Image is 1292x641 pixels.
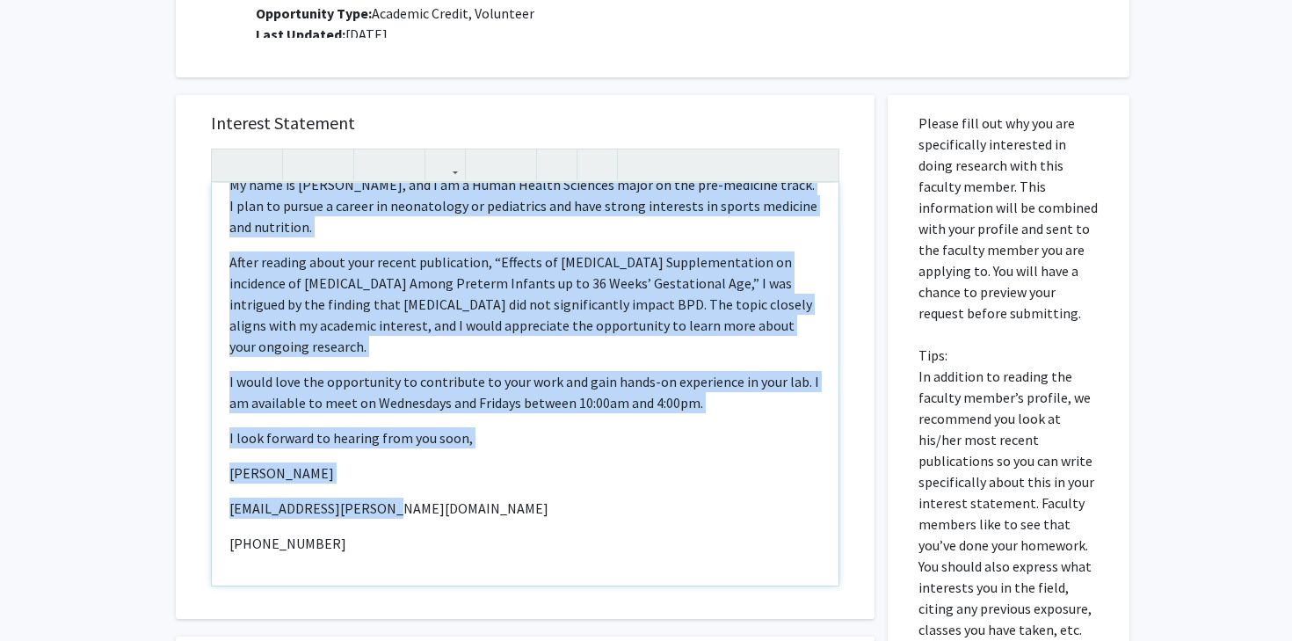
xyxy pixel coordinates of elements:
button: Subscript [389,149,420,180]
button: Link [430,149,461,180]
iframe: Chat [13,562,75,628]
p: [EMAIL_ADDRESS][PERSON_NAME][DOMAIN_NAME] [229,498,821,519]
button: Fullscreen [803,149,834,180]
p: My name is [PERSON_NAME], and I am a Human Health Sciences major on the pre-medicine track. I pla... [229,174,821,237]
h5: Interest Statement [211,113,839,134]
p: [PHONE_NUMBER] [229,533,821,554]
p: After reading about your recent publication, “Effects of [MEDICAL_DATA] Supplementation on incide... [229,251,821,357]
button: Remove format [541,149,572,180]
button: Undo (Ctrl + Z) [216,149,247,180]
b: Opportunity Type: [256,4,372,22]
b: Last Updated: [256,25,345,43]
button: Insert horizontal rule [582,149,613,180]
p: [PERSON_NAME] [229,463,821,484]
button: Ordered list [501,149,532,180]
button: Redo (Ctrl + Y) [247,149,278,180]
span: [DATE] [256,25,388,43]
button: Unordered list [470,149,501,180]
button: Strong (Ctrl + B) [287,149,318,180]
p: I look forward to hearing from you soon, [229,427,821,448]
p: I would love the opportunity to contribute to your work and gain hands-on experience in your lab.... [229,371,821,413]
button: Superscript [359,149,389,180]
div: Note to users with screen readers: Please press Alt+0 or Option+0 to deactivate our accessibility... [212,183,838,586]
span: Academic Credit, Volunteer [256,4,534,22]
button: Emphasis (Ctrl + I) [318,149,349,180]
p: Please fill out why you are specifically interested in doing research with this faculty member. T... [918,113,1099,640]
